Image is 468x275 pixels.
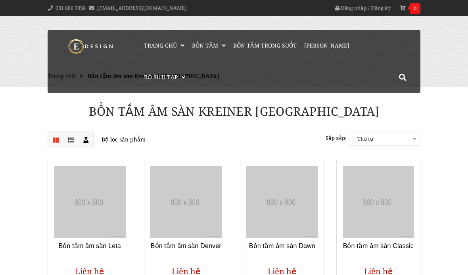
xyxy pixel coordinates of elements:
[349,132,420,145] span: Thứ tự
[189,30,228,61] a: Bồn Tắm
[144,73,178,81] span: Bộ Sưu Tập
[368,4,370,11] span: /
[230,30,299,61] a: Bồn Tắm Trong Suốt
[410,3,420,14] span: 0
[42,103,426,120] h1: Bồn tắm âm sàn Kreiner [GEOGRAPHIC_DATA]
[304,42,349,49] span: [PERSON_NAME]
[97,4,187,11] a: [EMAIL_ADDRESS][DOMAIN_NAME]
[301,30,352,61] a: [PERSON_NAME]
[326,132,347,145] label: Sắp xếp:
[144,42,177,49] span: Trang chủ
[192,42,218,49] span: Bồn Tắm
[48,132,228,147] p: Bộ lọc sản phẩm
[249,243,315,249] a: Bồn tắm âm sàn Dawn
[56,4,86,11] a: 081 886 5858
[61,38,121,54] img: logo Kreiner Germany - Edesign Interior
[343,243,414,249] a: Bồn tắm âm sàn Classic
[141,30,187,61] a: Trang chủ
[59,243,121,249] a: Bồn tắm âm sàn Leta
[233,42,297,49] span: Bồn Tắm Trong Suốt
[151,243,221,249] a: Bồn tắm âm sàn Denver
[141,61,188,93] a: Bộ Sưu Tập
